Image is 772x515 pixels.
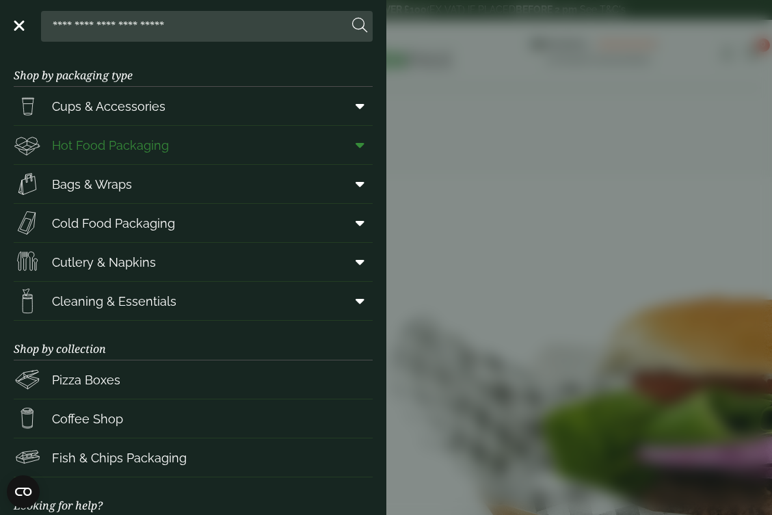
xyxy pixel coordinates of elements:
a: Fish & Chips Packaging [14,438,373,477]
a: Cups & Accessories [14,87,373,125]
img: Sandwich_box.svg [14,209,41,237]
span: Bags & Wraps [52,175,132,194]
img: Pizza_boxes.svg [14,366,41,393]
span: Hot Food Packaging [52,136,169,155]
img: Paper_carriers.svg [14,170,41,198]
img: FishNchip_box.svg [14,444,41,471]
span: Coffee Shop [52,410,123,428]
a: Hot Food Packaging [14,126,373,164]
span: Cleaning & Essentials [52,292,176,311]
a: Cleaning & Essentials [14,282,373,320]
span: Cups & Accessories [52,97,165,116]
h3: Shop by collection [14,321,373,360]
h3: Shop by packaging type [14,47,373,87]
a: Pizza Boxes [14,360,373,399]
span: Cold Food Packaging [52,214,175,233]
img: HotDrink_paperCup.svg [14,405,41,432]
img: PintNhalf_cup.svg [14,92,41,120]
span: Cutlery & Napkins [52,253,156,272]
button: Open CMP widget [7,475,40,508]
a: Cutlery & Napkins [14,243,373,281]
span: Pizza Boxes [52,371,120,389]
span: Fish & Chips Packaging [52,449,187,467]
img: Cutlery.svg [14,248,41,276]
a: Coffee Shop [14,399,373,438]
a: Bags & Wraps [14,165,373,203]
a: Cold Food Packaging [14,204,373,242]
img: open-wipe.svg [14,287,41,315]
img: Deli_box.svg [14,131,41,159]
